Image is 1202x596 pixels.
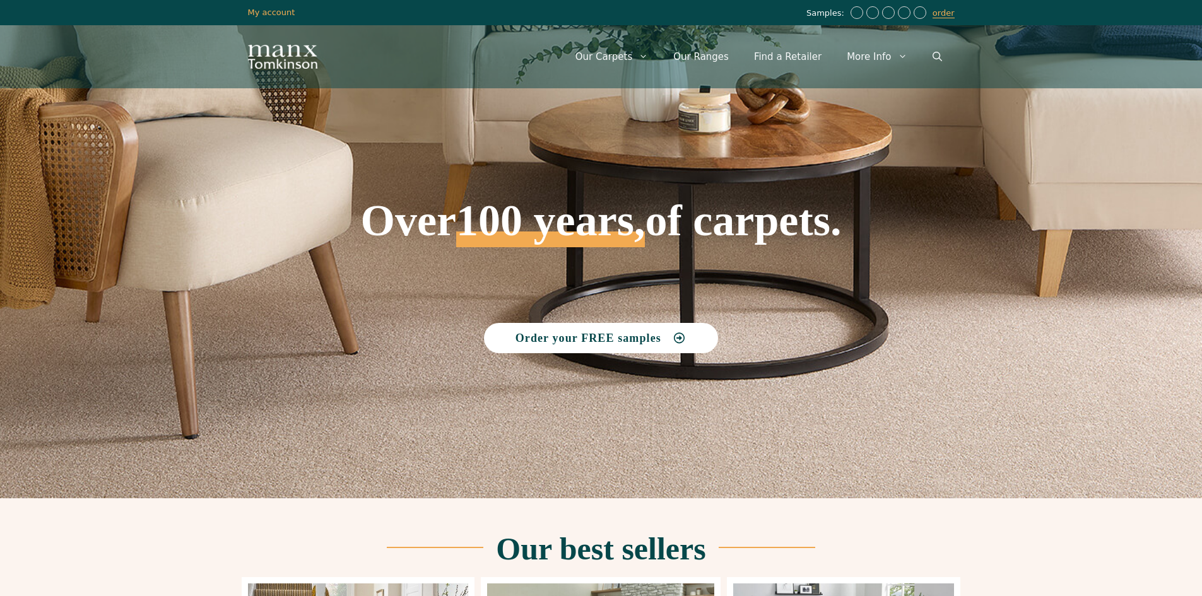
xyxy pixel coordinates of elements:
a: Open Search Bar [920,38,955,76]
span: Order your FREE samples [516,332,661,344]
a: Our Carpets [563,38,661,76]
span: 100 years, [456,209,645,247]
span: Samples: [806,8,847,19]
h1: Over of carpets. [248,107,955,247]
a: My account [248,8,295,17]
a: More Info [834,38,919,76]
a: order [933,8,955,18]
img: Manx Tomkinson [248,45,317,69]
a: Find a Retailer [741,38,834,76]
a: Order your FREE samples [484,323,719,353]
nav: Primary [563,38,955,76]
h2: Our best sellers [496,533,705,564]
a: Our Ranges [661,38,741,76]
